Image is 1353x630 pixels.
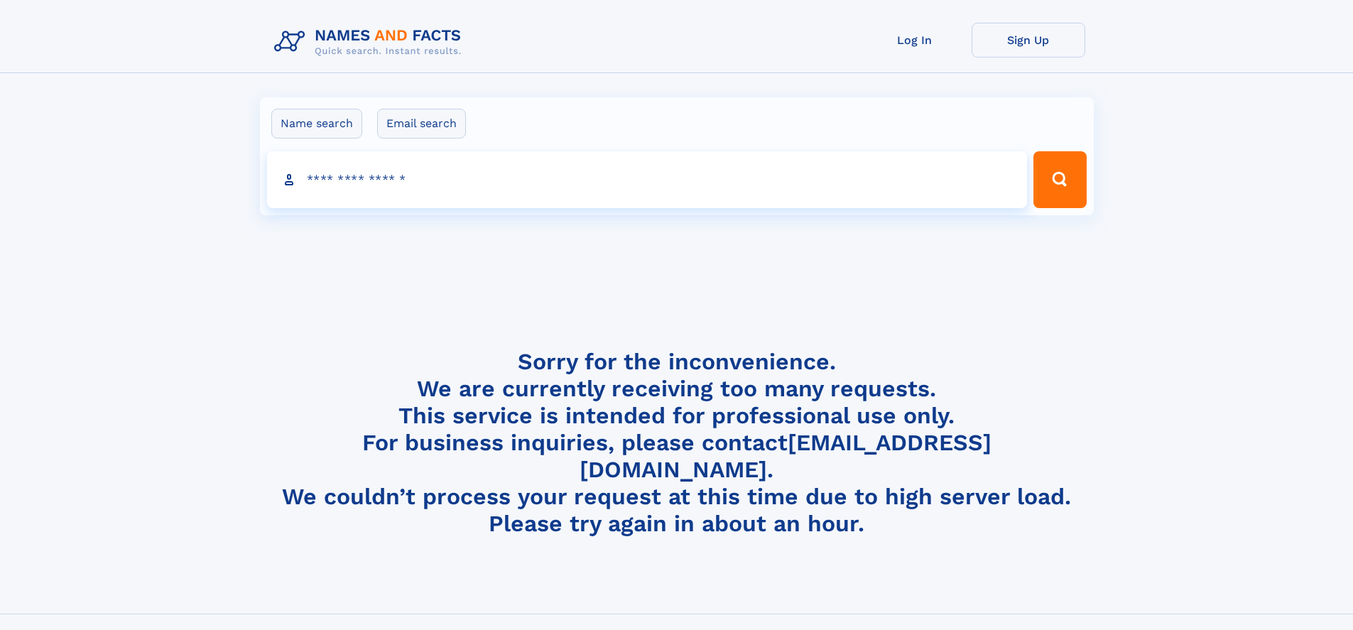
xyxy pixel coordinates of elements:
[972,23,1085,58] a: Sign Up
[271,109,362,139] label: Name search
[858,23,972,58] a: Log In
[268,23,473,61] img: Logo Names and Facts
[268,348,1085,538] h4: Sorry for the inconvenience. We are currently receiving too many requests. This service is intend...
[377,109,466,139] label: Email search
[1033,151,1086,208] button: Search Button
[267,151,1028,208] input: search input
[580,429,991,483] a: [EMAIL_ADDRESS][DOMAIN_NAME]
